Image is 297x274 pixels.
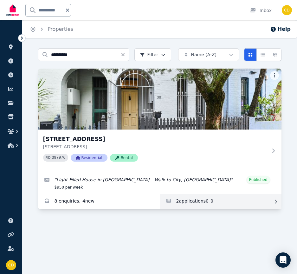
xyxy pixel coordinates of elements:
button: Clear search [120,48,129,61]
h3: [STREET_ADDRESS] [43,135,268,144]
img: Chris Dimitropoulos [6,260,16,270]
a: Applications for 30 Bishopgate St, Camperdown [160,194,281,209]
span: Filter [140,51,158,58]
button: Compact list view [256,48,269,61]
button: More options [270,71,279,80]
img: RentBetter [5,2,20,18]
code: 397976 [52,156,65,160]
img: Chris Dimitropoulos [282,5,292,15]
button: Card view [244,48,257,61]
div: View options [244,48,281,61]
a: 30 Bishopgate St, Camperdown[STREET_ADDRESS][STREET_ADDRESS]PID 397976ResidentialRental [38,69,281,172]
nav: Breadcrumb [22,20,81,38]
img: 30 Bishopgate St, Camperdown [38,69,281,130]
div: Open Intercom Messenger [275,252,291,268]
span: Name (A-Z) [191,51,217,58]
button: Filter [134,48,171,61]
span: Rental [110,154,138,162]
a: Properties [48,26,73,32]
a: Edit listing: Light-Filled House in Prime Camperdown – Walk to City, University & Parks [38,172,281,194]
button: Expanded list view [269,48,281,61]
div: Inbox [249,7,272,14]
span: Residential [71,154,107,162]
button: Name (A-Z) [178,48,239,61]
small: PID [46,156,51,159]
button: Help [270,25,291,33]
a: Enquiries for 30 Bishopgate St, Camperdown [38,194,160,209]
p: [STREET_ADDRESS] [43,144,268,150]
